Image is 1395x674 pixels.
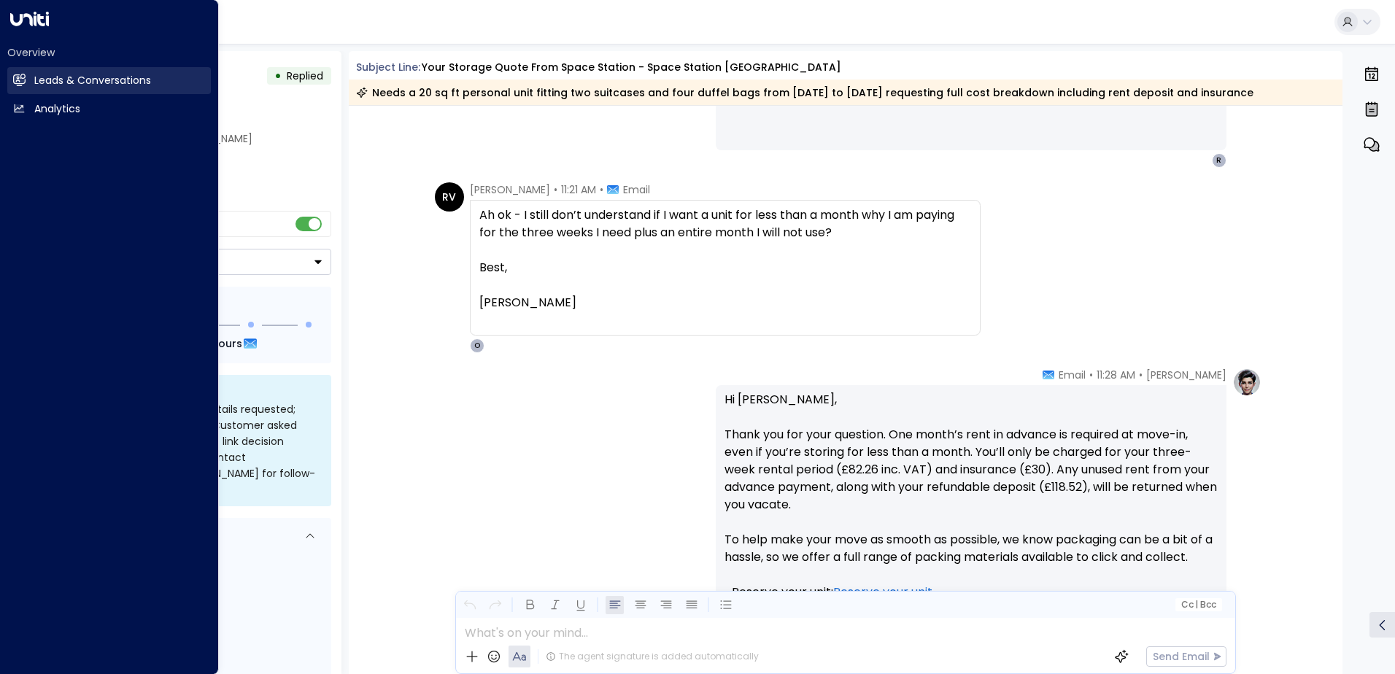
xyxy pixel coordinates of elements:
[724,391,1218,671] p: Hi [PERSON_NAME], Thank you for your question. One month’s rent in advance is required at move-in...
[1059,368,1086,382] span: Email
[147,336,242,352] span: In about 20 hours
[479,294,971,311] div: [PERSON_NAME]
[833,584,932,601] a: Reserve your unit
[1175,598,1221,612] button: Cc|Bcc
[7,45,211,60] h2: Overview
[554,182,557,197] span: •
[470,182,550,197] span: [PERSON_NAME]
[7,67,211,94] a: Leads & Conversations
[1097,368,1135,382] span: 11:28 AM
[435,182,464,212] div: RV
[1139,368,1143,382] span: •
[1089,368,1093,382] span: •
[72,298,320,314] div: Follow Up Sequence
[356,60,420,74] span: Subject Line:
[600,182,603,197] span: •
[72,336,320,352] div: Next Follow Up:
[1195,600,1198,610] span: |
[486,596,504,614] button: Redo
[1180,600,1216,610] span: Cc Bcc
[422,60,841,75] div: Your storage quote from Space Station - Space Station [GEOGRAPHIC_DATA]
[356,85,1253,100] div: Needs a 20 sq ft personal unit fitting two suitcases and four duffel bags from [DATE] to [DATE] r...
[460,596,479,614] button: Undo
[1232,368,1261,397] img: profile-logo.png
[1212,153,1226,168] div: R
[623,182,650,197] span: Email
[479,206,971,329] div: Ah ok - I still don’t understand if I want a unit for less than a month why I am paying for the t...
[561,182,596,197] span: 11:21 AM
[34,101,80,117] h2: Analytics
[34,73,151,88] h2: Leads & Conversations
[1146,368,1226,382] span: [PERSON_NAME]
[274,63,282,89] div: •
[479,259,971,311] div: Best,
[7,96,211,123] a: Analytics
[546,650,759,663] div: The agent signature is added automatically
[470,338,484,353] div: O
[287,69,323,83] span: Replied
